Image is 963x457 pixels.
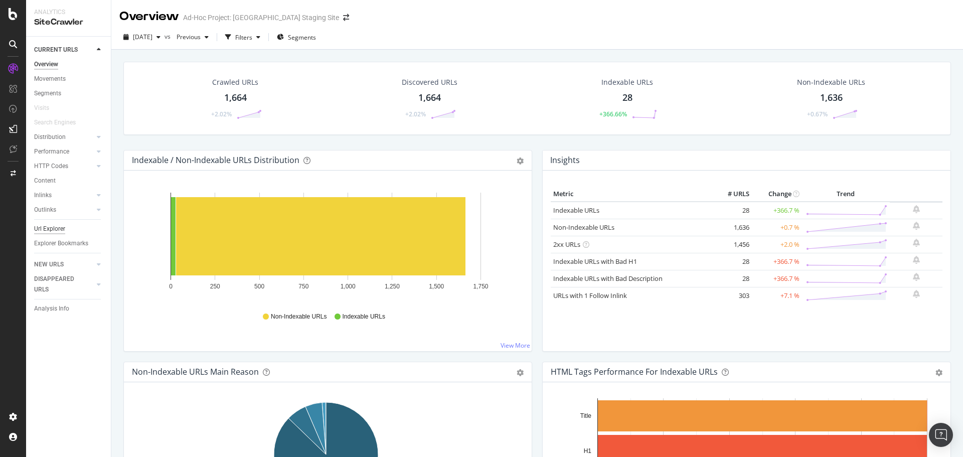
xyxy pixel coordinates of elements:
[34,59,104,70] a: Overview
[132,367,259,377] div: Non-Indexable URLs Main Reason
[712,236,752,253] td: 1,456
[584,447,592,454] text: H1
[34,259,94,270] a: NEW URLS
[550,154,580,167] h4: Insights
[119,8,179,25] div: Overview
[913,222,920,230] div: bell-plus
[913,290,920,298] div: bell-plus
[553,257,637,266] a: Indexable URLs with Bad H1
[34,238,104,249] a: Explorer Bookmarks
[34,176,56,186] div: Content
[402,77,457,87] div: Discovered URLs
[935,369,942,376] div: gear
[34,161,68,172] div: HTTP Codes
[34,176,104,186] a: Content
[34,45,78,55] div: CURRENT URLS
[273,29,320,45] button: Segments
[34,74,66,84] div: Movements
[501,341,530,350] a: View More
[551,367,718,377] div: HTML Tags Performance for Indexable URLs
[34,74,104,84] a: Movements
[752,236,802,253] td: +2.0 %
[580,412,592,419] text: Title
[807,110,828,118] div: +0.67%
[254,283,264,290] text: 500
[418,91,441,104] div: 1,664
[553,223,614,232] a: Non-Indexable URLs
[929,423,953,447] div: Open Intercom Messenger
[165,32,173,41] span: vs
[551,187,712,202] th: Metric
[820,91,843,104] div: 1,636
[385,283,400,290] text: 1,250
[34,238,88,249] div: Explorer Bookmarks
[34,88,61,99] div: Segments
[34,132,66,142] div: Distribution
[341,283,356,290] text: 1,000
[34,224,104,234] a: Url Explorer
[119,29,165,45] button: [DATE]
[298,283,308,290] text: 750
[34,303,69,314] div: Analysis Info
[553,274,663,283] a: Indexable URLs with Bad Description
[802,187,890,202] th: Trend
[752,187,802,202] th: Change
[211,110,232,118] div: +2.02%
[34,205,94,215] a: Outlinks
[34,146,94,157] a: Performance
[599,110,627,118] div: +366.66%
[553,240,580,249] a: 2xx URLs
[133,33,152,41] span: 2025 Sep. 30th
[752,219,802,236] td: +0.7 %
[34,103,49,113] div: Visits
[173,29,213,45] button: Previous
[712,253,752,270] td: 28
[752,253,802,270] td: +366.7 %
[34,274,94,295] a: DISAPPEARED URLS
[712,202,752,219] td: 28
[34,146,69,157] div: Performance
[517,158,524,165] div: gear
[183,13,339,23] div: Ad-Hoc Project: [GEOGRAPHIC_DATA] Staging Site
[712,219,752,236] td: 1,636
[712,187,752,202] th: # URLS
[752,270,802,287] td: +366.7 %
[132,155,299,165] div: Indexable / Non-Indexable URLs Distribution
[34,59,58,70] div: Overview
[173,33,201,41] span: Previous
[797,77,865,87] div: Non-Indexable URLs
[343,313,385,321] span: Indexable URLs
[553,206,599,215] a: Indexable URLs
[405,110,426,118] div: +2.02%
[553,291,627,300] a: URLs with 1 Follow Inlink
[34,161,94,172] a: HTTP Codes
[224,91,247,104] div: 1,664
[34,88,104,99] a: Segments
[34,190,52,201] div: Inlinks
[622,91,632,104] div: 28
[132,187,520,303] svg: A chart.
[913,256,920,264] div: bell-plus
[34,117,76,128] div: Search Engines
[34,259,64,270] div: NEW URLS
[913,239,920,247] div: bell-plus
[169,283,173,290] text: 0
[752,287,802,304] td: +7.1 %
[34,205,56,215] div: Outlinks
[712,287,752,304] td: 303
[34,17,103,28] div: SiteCrawler
[913,205,920,213] div: bell-plus
[34,117,86,128] a: Search Engines
[34,8,103,17] div: Analytics
[288,33,316,42] span: Segments
[212,77,258,87] div: Crawled URLs
[343,14,349,21] div: arrow-right-arrow-left
[473,283,488,290] text: 1,750
[34,190,94,201] a: Inlinks
[210,283,220,290] text: 250
[712,270,752,287] td: 28
[429,283,444,290] text: 1,500
[34,224,65,234] div: Url Explorer
[752,202,802,219] td: +366.7 %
